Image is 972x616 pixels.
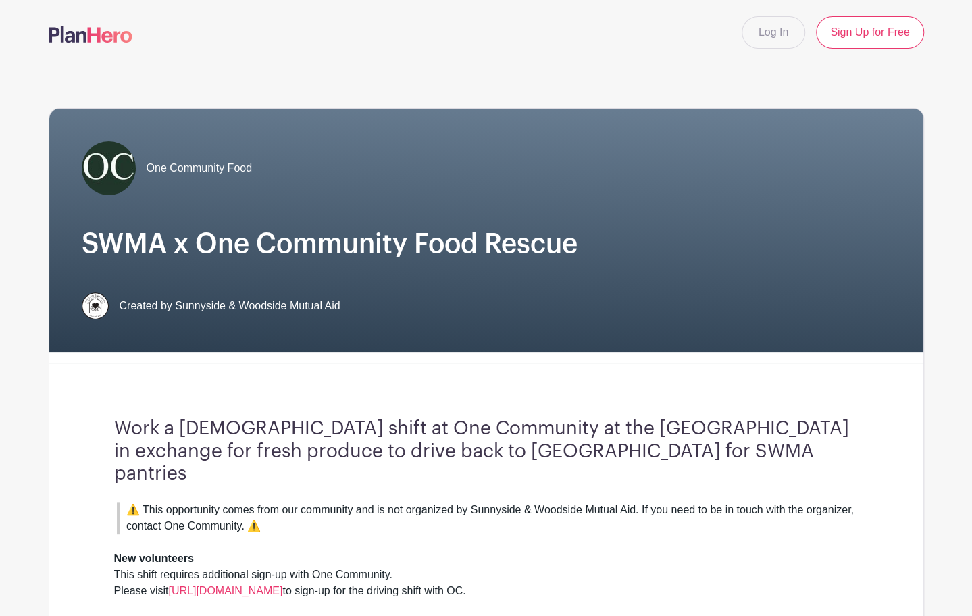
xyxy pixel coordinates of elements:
[114,553,194,564] strong: New volunteers
[168,585,282,596] a: [URL][DOMAIN_NAME]
[82,141,136,195] img: 51797071_316546322335288_4709518961044094976_n.jpg
[147,160,253,176] span: One Community Food
[120,298,340,314] span: Created by Sunnyside & Woodside Mutual Aid
[49,26,132,43] img: logo-507f7623f17ff9eddc593b1ce0a138ce2505c220e1c5a4e2b4648c50719b7d32.svg
[816,16,923,49] a: Sign Up for Free
[742,16,805,49] a: Log In
[114,417,859,486] h3: Work a [DEMOGRAPHIC_DATA] shift at One Community at the [GEOGRAPHIC_DATA] in exchange for fresh p...
[117,502,858,534] blockquote: ⚠️ This opportunity comes from our community and is not organized by Sunnyside & Woodside Mutual ...
[82,228,891,260] h1: SWMA x One Community Food Rescue
[82,292,109,319] img: 256.png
